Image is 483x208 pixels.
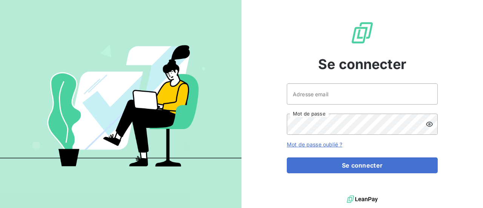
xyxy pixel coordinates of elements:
[287,157,438,173] button: Se connecter
[318,54,406,74] span: Se connecter
[347,194,378,205] img: logo
[287,83,438,105] input: placeholder
[287,141,342,148] a: Mot de passe oublié ?
[350,21,374,45] img: Logo LeanPay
